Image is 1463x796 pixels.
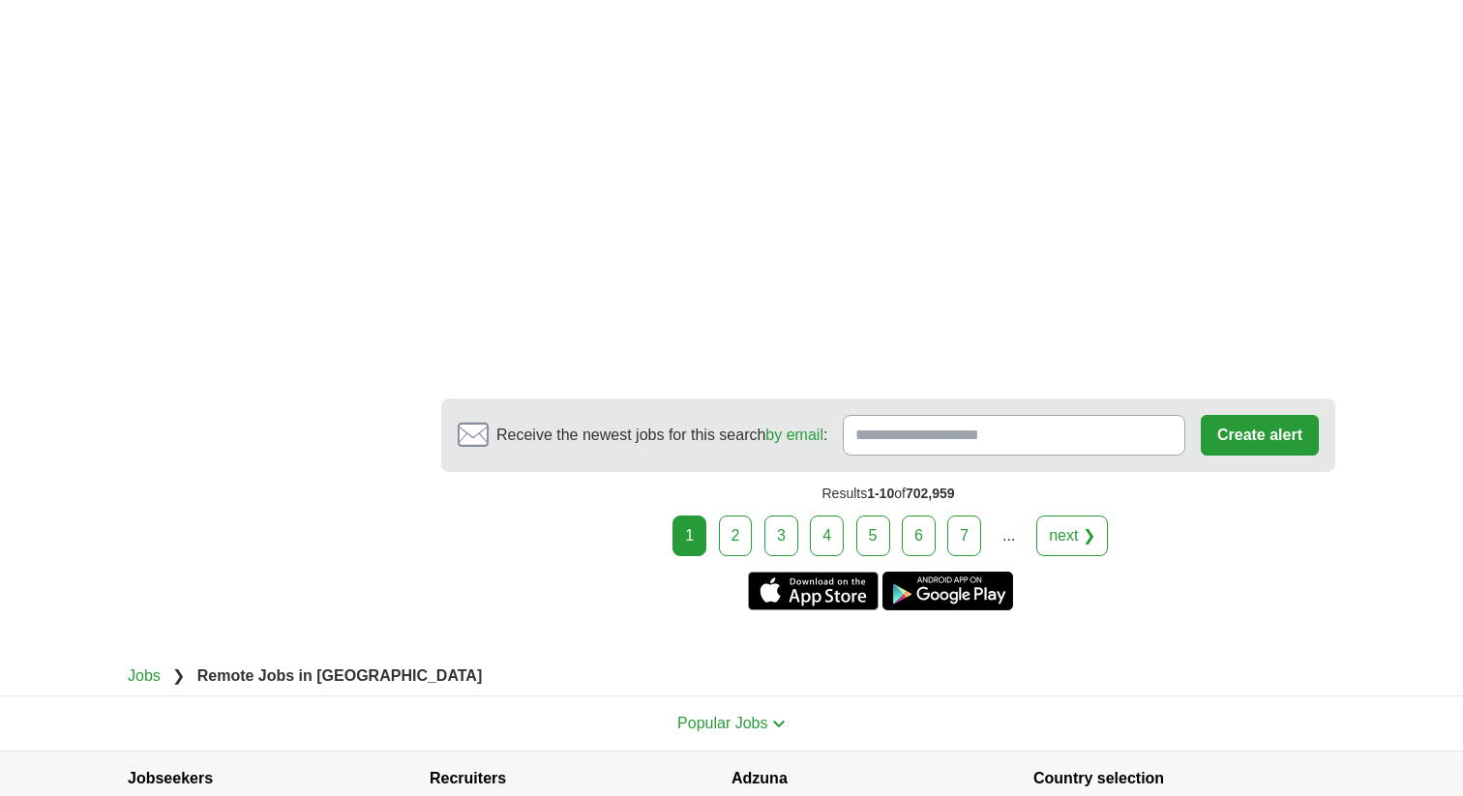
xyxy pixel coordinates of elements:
[867,486,894,501] span: 1-10
[441,472,1335,516] div: Results of
[765,427,823,443] a: by email
[719,516,753,556] a: 2
[197,667,483,684] strong: Remote Jobs in [GEOGRAPHIC_DATA]
[810,516,844,556] a: 4
[882,572,1013,610] a: Get the Android app
[672,516,706,556] div: 1
[990,516,1029,555] div: ...
[856,516,890,556] a: 5
[748,572,879,610] a: Get the iPhone app
[496,424,827,447] span: Receive the newest jobs for this search :
[902,516,936,556] a: 6
[1036,516,1108,556] a: next ❯
[128,667,161,684] a: Jobs
[677,715,767,731] span: Popular Jobs
[1201,415,1319,456] button: Create alert
[947,516,981,556] a: 7
[172,667,185,684] span: ❯
[906,486,955,501] span: 702,959
[764,516,798,556] a: 3
[772,720,786,728] img: toggle icon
